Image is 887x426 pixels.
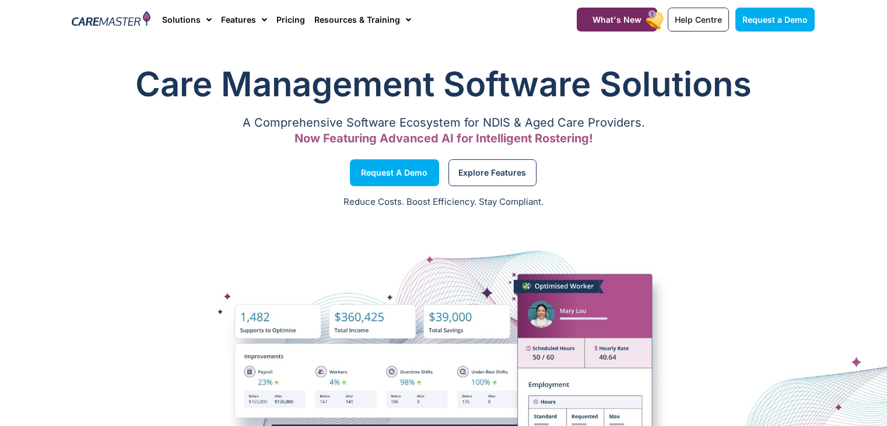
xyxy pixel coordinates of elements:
a: Explore Features [448,159,537,186]
p: Reduce Costs. Boost Efficiency. Stay Compliant. [7,195,880,209]
a: Request a Demo [735,8,815,32]
a: Request a Demo [350,159,439,186]
span: Explore Features [458,170,526,176]
a: What's New [577,8,657,32]
span: Request a Demo [361,170,427,176]
span: Now Featuring Advanced AI for Intelligent Rostering! [295,131,593,145]
a: Help Centre [668,8,729,32]
img: CareMaster Logo [72,11,150,29]
h1: Care Management Software Solutions [72,61,815,107]
p: A Comprehensive Software Ecosystem for NDIS & Aged Care Providers. [72,119,815,127]
span: Help Centre [675,15,722,25]
span: What's New [592,15,641,25]
span: Request a Demo [742,15,808,25]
